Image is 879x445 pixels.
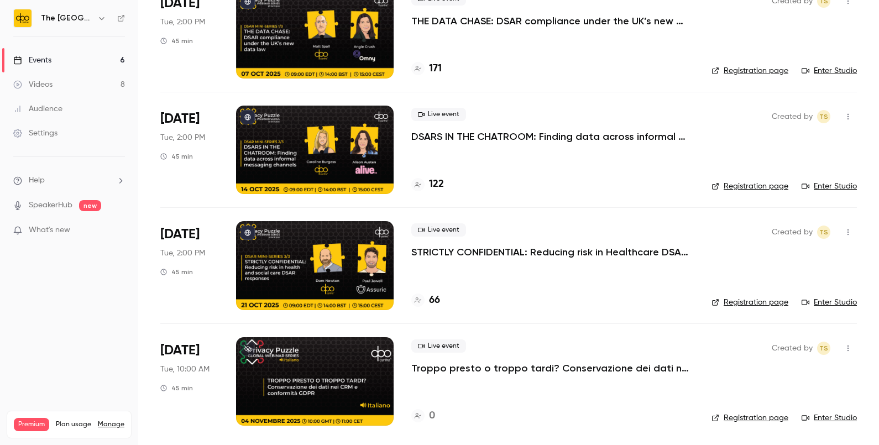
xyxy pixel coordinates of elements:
li: help-dropdown-opener [13,175,125,186]
h4: 66 [429,293,440,308]
div: Videos [13,79,53,90]
span: TS [819,110,828,123]
a: Enter Studio [802,65,857,76]
a: Registration page [711,412,788,423]
a: Registration page [711,297,788,308]
a: Registration page [711,65,788,76]
a: Registration page [711,181,788,192]
span: Created by [772,342,813,355]
span: Tue, 2:00 PM [160,17,205,28]
span: [DATE] [160,342,200,359]
a: Manage [98,420,124,429]
span: Plan usage [56,420,91,429]
span: Created by [772,110,813,123]
span: Tue, 10:00 AM [160,364,210,375]
a: Enter Studio [802,297,857,308]
a: SpeakerHub [29,200,72,211]
span: Live event [411,339,466,353]
div: 45 min [160,152,193,161]
a: 122 [411,177,444,192]
div: 45 min [160,384,193,392]
h4: 0 [429,409,435,423]
span: Premium [14,418,49,431]
div: Oct 14 Tue, 2:00 PM (Europe/London) [160,106,218,194]
span: Tue, 2:00 PM [160,248,205,259]
a: 171 [411,61,442,76]
a: Troppo presto o troppo tardi? Conservazione dei dati nei CRM e conformità GDPR [411,362,694,375]
span: [DATE] [160,110,200,128]
a: Enter Studio [802,412,857,423]
div: Settings [13,128,57,139]
span: new [79,200,101,211]
div: 45 min [160,36,193,45]
a: STRICTLY CONFIDENTIAL: Reducing risk in Healthcare DSAR responses [411,245,694,259]
a: 66 [411,293,440,308]
span: TS [819,342,828,355]
span: Tue, 2:00 PM [160,132,205,143]
span: Created by [772,226,813,239]
div: 45 min [160,268,193,276]
span: Taylor Swann [817,226,830,239]
img: The DPO Centre [14,9,32,27]
span: Live event [411,108,466,121]
span: What's new [29,224,70,236]
h4: 122 [429,177,444,192]
h6: The [GEOGRAPHIC_DATA] [41,13,93,24]
a: DSARS IN THE CHATROOM: Finding data across informal messaging channels [411,130,694,143]
a: THE DATA CHASE: DSAR compliance under the UK’s new data law [411,14,694,28]
a: 0 [411,409,435,423]
span: Taylor Swann [817,342,830,355]
span: Help [29,175,45,186]
span: TS [819,226,828,239]
h4: 171 [429,61,442,76]
span: [DATE] [160,226,200,243]
div: Audience [13,103,62,114]
a: Enter Studio [802,181,857,192]
div: Events [13,55,51,66]
span: Taylor Swann [817,110,830,123]
div: Nov 4 Tue, 10:00 AM (Europe/London) [160,337,218,426]
div: Oct 21 Tue, 2:00 PM (Europe/London) [160,221,218,310]
span: Live event [411,223,466,237]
